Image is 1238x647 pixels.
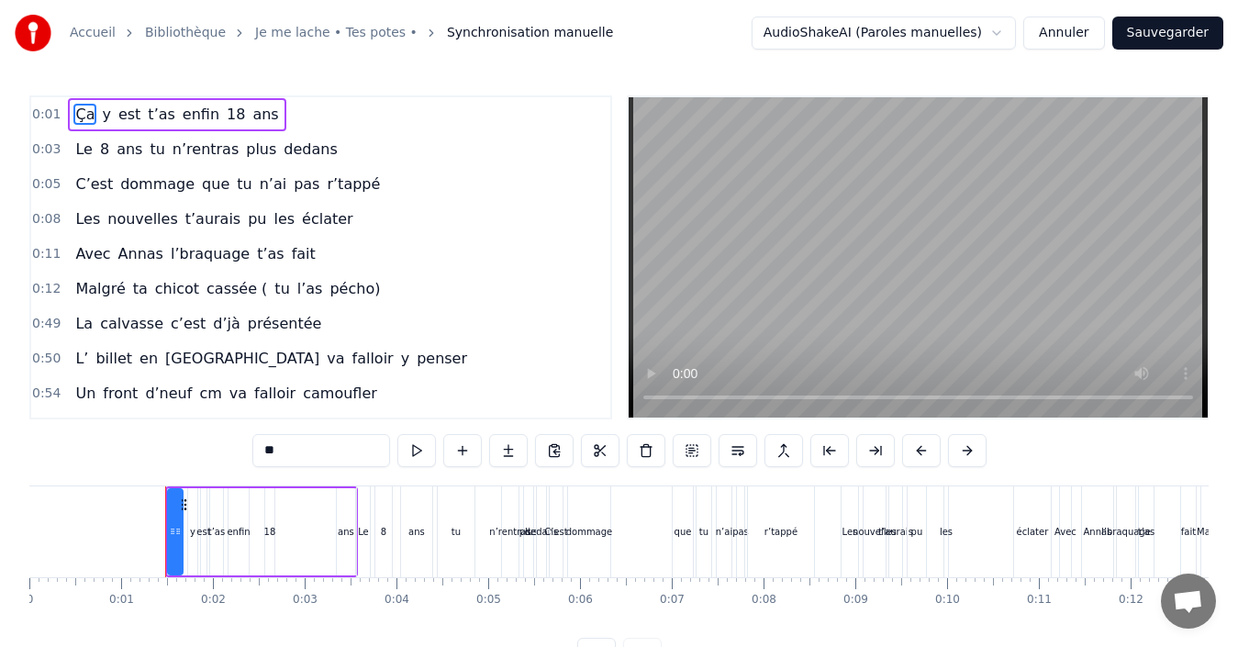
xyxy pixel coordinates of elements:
span: 0:11 [32,245,61,263]
span: pas [292,173,321,195]
span: nouvelles [106,208,179,229]
span: [GEOGRAPHIC_DATA] [163,348,321,369]
div: n’rentras [489,525,530,539]
div: 0:12 [1119,593,1143,608]
div: fait [1181,525,1196,539]
div: 0 [27,593,34,608]
div: enfin [227,525,250,539]
span: 0:01 [32,106,61,124]
span: va [325,348,346,369]
span: penser [415,348,469,369]
span: t’as [146,104,177,125]
div: 18 [264,525,276,539]
span: chicot [153,278,201,299]
span: y [100,104,112,125]
span: va [228,383,249,404]
span: t’as [255,243,286,264]
span: ans [251,104,280,125]
div: 0:09 [843,593,868,608]
span: ta [131,278,150,299]
span: t’aurais [184,208,242,229]
span: n’rentras [171,139,240,160]
span: tu [273,278,291,299]
div: tu [699,525,708,539]
span: 0:03 [32,140,61,159]
div: l’braquage [1101,525,1151,539]
span: Le [73,139,94,160]
div: Les [842,525,858,539]
span: enfin [181,104,221,125]
div: dedans [525,525,559,539]
span: d’jà [211,313,242,334]
span: est [117,104,142,125]
span: 0:08 [32,210,61,229]
div: nouvelles [853,525,897,539]
span: r’tappé [325,173,382,195]
div: 0:11 [1027,593,1052,608]
div: C’est [544,525,567,539]
button: Annuler [1023,17,1104,50]
button: Sauvegarder [1112,17,1223,50]
span: présentée [246,313,324,334]
div: n’ai [716,525,732,539]
div: dommage [566,525,613,539]
div: 0:01 [109,593,134,608]
div: 0:10 [935,593,960,608]
div: 8 [381,525,386,539]
div: Annas [1084,525,1112,539]
span: l’braquage [169,243,251,264]
span: plus [244,139,278,160]
span: pu [246,208,268,229]
span: dommage [118,173,196,195]
span: y [399,348,411,369]
span: Malgré [73,278,127,299]
span: La [73,313,95,334]
a: Accueil [70,24,116,42]
div: que [675,525,692,539]
span: que [200,173,231,195]
div: 0:03 [293,593,318,608]
span: Annas [117,243,165,264]
div: pas [732,525,749,539]
span: tu [235,173,253,195]
span: tu [148,139,166,160]
span: l’as [296,278,325,299]
span: billet [94,348,134,369]
span: pécho) [328,278,382,299]
div: Le [358,525,369,539]
span: L’ [73,348,90,369]
div: est [196,525,210,539]
span: éclater [300,208,355,229]
span: falloir [252,383,297,404]
span: front [101,383,139,404]
div: Malgré [1197,525,1228,539]
span: en [138,348,160,369]
div: r’tappé [764,525,797,539]
a: Je me lache • Tes potes • [255,24,418,42]
div: t’as [208,525,225,539]
span: camoufler [301,383,379,404]
span: 0:05 [32,175,61,194]
span: Synchronisation manuelle [447,24,614,42]
span: c’est [169,313,207,334]
span: n’ai [258,173,288,195]
span: falloir [351,348,396,369]
div: 0:02 [201,593,226,608]
div: 0:08 [752,593,776,608]
div: ans [338,525,354,539]
div: éclater [1017,525,1049,539]
span: 8 [98,139,111,160]
div: 0:06 [568,593,593,608]
nav: breadcrumb [70,24,613,42]
span: Avec [73,243,112,264]
span: Un [73,383,97,404]
span: Ça [73,104,96,125]
span: fait [290,243,318,264]
span: 0:12 [32,280,61,298]
span: 0:50 [32,350,61,368]
div: les [940,525,953,539]
div: plus [519,525,539,539]
span: 0:54 [32,385,61,403]
span: 18 [225,104,247,125]
span: d’neuf [143,383,194,404]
